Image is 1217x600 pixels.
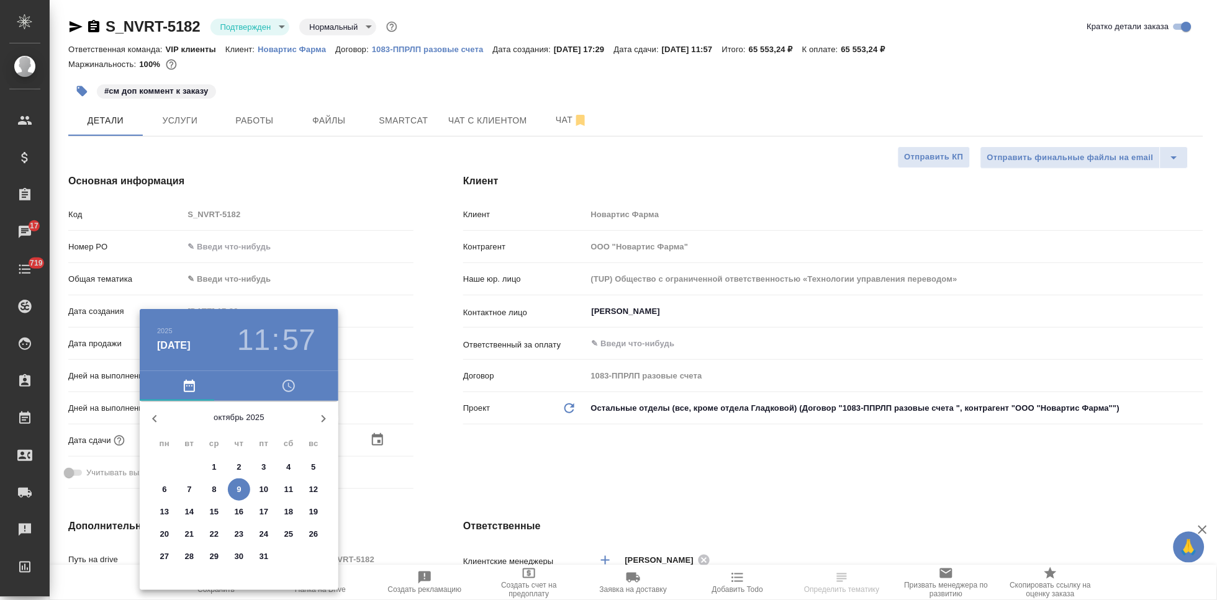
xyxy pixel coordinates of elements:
[302,456,325,478] button: 5
[153,523,176,545] button: 20
[302,501,325,523] button: 19
[203,456,225,478] button: 1
[302,478,325,501] button: 12
[278,478,300,501] button: 11
[260,506,269,518] p: 17
[228,523,250,545] button: 23
[228,501,250,523] button: 16
[309,528,319,540] p: 26
[253,523,275,545] button: 24
[185,528,194,540] p: 21
[228,478,250,501] button: 9
[178,501,201,523] button: 14
[185,550,194,563] p: 28
[228,456,250,478] button: 2
[309,506,319,518] p: 19
[260,483,269,496] p: 10
[237,461,241,473] p: 2
[261,461,266,473] p: 3
[253,437,275,450] span: пт
[278,437,300,450] span: сб
[253,456,275,478] button: 3
[153,501,176,523] button: 13
[212,483,216,496] p: 8
[203,545,225,568] button: 29
[153,437,176,450] span: пн
[228,437,250,450] span: чт
[283,323,315,357] button: 57
[160,528,170,540] p: 20
[210,550,219,563] p: 29
[278,523,300,545] button: 25
[178,545,201,568] button: 28
[311,461,315,473] p: 5
[153,478,176,501] button: 6
[302,437,325,450] span: вс
[284,506,294,518] p: 18
[235,506,244,518] p: 16
[278,456,300,478] button: 4
[178,437,201,450] span: вт
[309,483,319,496] p: 12
[235,528,244,540] p: 23
[160,550,170,563] p: 27
[253,501,275,523] button: 17
[286,461,291,473] p: 4
[278,501,300,523] button: 18
[237,323,270,357] button: 11
[271,323,279,357] h3: :
[237,483,241,496] p: 9
[212,461,216,473] p: 1
[203,437,225,450] span: ср
[284,528,294,540] p: 25
[203,478,225,501] button: 8
[228,545,250,568] button: 30
[260,528,269,540] p: 24
[185,506,194,518] p: 14
[253,478,275,501] button: 10
[253,545,275,568] button: 31
[170,411,309,424] p: октябрь 2025
[203,501,225,523] button: 15
[284,483,294,496] p: 11
[260,550,269,563] p: 31
[178,478,201,501] button: 7
[235,550,244,563] p: 30
[187,483,191,496] p: 7
[210,506,219,518] p: 15
[157,338,191,353] button: [DATE]
[178,523,201,545] button: 21
[160,506,170,518] p: 13
[302,523,325,545] button: 26
[162,483,166,496] p: 6
[153,545,176,568] button: 27
[203,523,225,545] button: 22
[157,327,173,334] button: 2025
[210,528,219,540] p: 22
